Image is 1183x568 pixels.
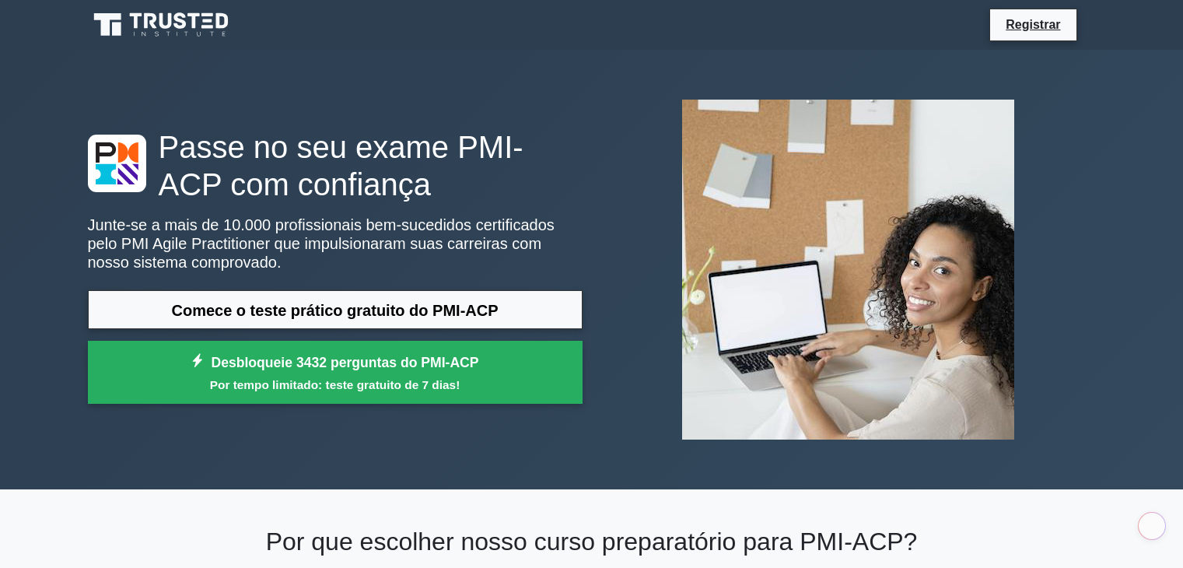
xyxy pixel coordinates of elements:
a: Desbloqueie 3432 perguntas do PMI-ACPPor tempo limitado: teste gratuito de 7 dias! [88,341,583,404]
font: Por tempo limitado: teste gratuito de 7 dias! [210,378,460,391]
font: Por que escolher nosso curso preparatório para PMI-ACP? [266,528,918,556]
font: Passe no seu exame PMI-ACP com confiança [159,130,523,202]
font: Comece o teste prático gratuito do PMI-ACP [171,302,498,319]
font: Registrar [1006,18,1060,31]
font: Desbloqueie 3432 perguntas do PMI-ACP [211,355,478,370]
font: Junte-se a mais de 10.000 profissionais bem-sucedidos certificados pelo PMI Agile Practitioner qu... [88,216,555,271]
a: Comece o teste prático gratuito do PMI-ACP [88,290,583,330]
a: Registrar [996,15,1069,34]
